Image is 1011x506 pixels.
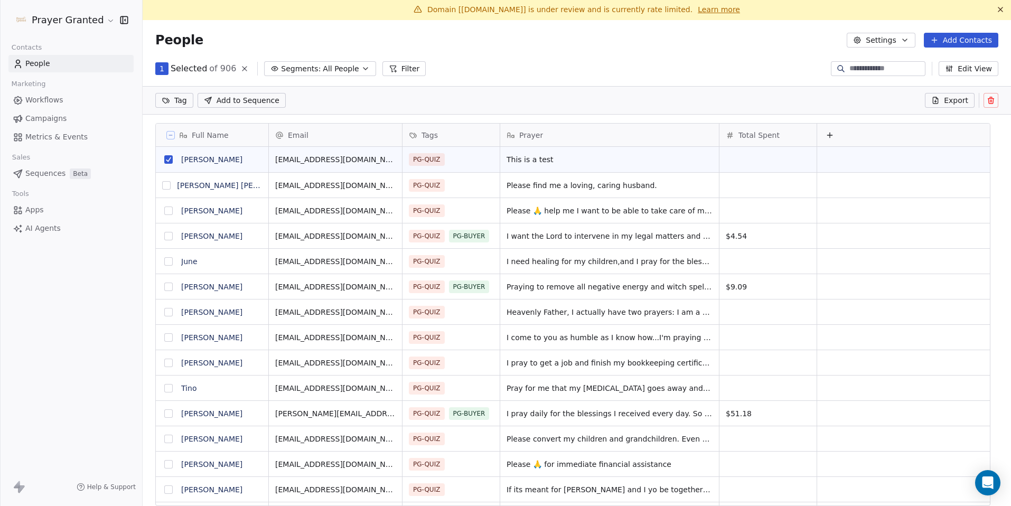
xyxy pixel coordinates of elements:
button: Edit View [939,61,998,76]
span: I need healing for my children,and I pray for the blessings in finding work soon,blessings for th... [507,256,713,267]
span: PG-QUIZ [409,255,445,268]
span: I pray daily for the blessings I received every day. So Thankful for your love ❤️ and Mercy. Aski... [507,408,713,419]
a: Help & Support [77,483,136,491]
span: Tools [7,186,33,202]
span: PG-QUIZ [409,306,445,318]
a: [PERSON_NAME] [181,409,242,418]
button: 1 [155,62,168,75]
a: Apps [8,201,134,219]
span: [EMAIL_ADDRESS][DOMAIN_NAME] [275,205,396,216]
span: [EMAIL_ADDRESS][DOMAIN_NAME] [275,383,396,393]
span: of 906 [209,62,236,75]
span: [EMAIL_ADDRESS][DOMAIN_NAME] [275,484,396,495]
a: [PERSON_NAME] [181,333,242,342]
span: [EMAIL_ADDRESS][DOMAIN_NAME] [275,231,396,241]
span: Please 🙏 for immediate financial assistance [507,459,713,470]
a: [PERSON_NAME] [PERSON_NAME] [177,181,302,190]
span: PG-QUIZ [409,280,445,293]
span: PG-BUYER [449,407,490,420]
a: Tino [181,384,196,392]
span: Sales [7,149,35,165]
span: AI Agents [25,223,61,234]
div: Prayer [500,124,719,146]
a: Workflows [8,91,134,109]
span: Segments: [281,63,321,74]
a: Metrics & Events [8,128,134,146]
span: Praying to remove all negative energy and witch spell spirits out of my life Praying for money fi... [507,282,713,292]
span: PG-QUIZ [409,331,445,344]
span: [EMAIL_ADDRESS][DOMAIN_NAME] [275,180,396,191]
button: Prayer Granted [13,11,113,29]
span: PG-QUIZ [409,458,445,471]
span: People [155,32,203,48]
a: [PERSON_NAME] [181,308,242,316]
span: PG-QUIZ [409,179,445,192]
span: Heavenly Father, I actually have two prayers: I am a bit embarrassed on the first one but here we... [507,307,713,317]
span: Marketing [7,76,50,92]
span: People [25,58,50,69]
span: $4.54 [726,231,810,241]
div: Total Spent [719,124,817,146]
span: I want the Lord to intervene in my legal matters and cancel court case and protect me from impris... [507,231,713,241]
a: [PERSON_NAME] [181,485,242,494]
span: [EMAIL_ADDRESS][DOMAIN_NAME] [275,154,396,165]
a: [PERSON_NAME] [181,207,242,215]
a: [PERSON_NAME] [181,435,242,443]
span: Prayer Granted [32,13,104,27]
span: PG-QUIZ [409,382,445,395]
span: Please 🙏 help me I want to be able to take care of my whole family [MEDICAL_DATA] 🙏 [507,205,713,216]
span: Add to Sequence [217,95,279,106]
span: All People [323,63,359,74]
a: SequencesBeta [8,165,134,182]
span: PG-QUIZ [409,230,445,242]
span: [EMAIL_ADDRESS][DOMAIN_NAME] [275,434,396,444]
span: PG-QUIZ [409,153,445,166]
span: Total Spent [738,130,780,140]
span: This is a test [507,154,713,165]
span: [EMAIL_ADDRESS][DOMAIN_NAME] [275,307,396,317]
span: Apps [25,204,44,215]
span: 1 [160,63,164,74]
a: [PERSON_NAME] [181,232,242,240]
span: Domain [[DOMAIN_NAME]] is under review and is currently rate limited. [427,5,692,14]
img: FB-Logo.png [15,14,27,26]
span: PG-QUIZ [409,204,445,217]
span: Contacts [7,40,46,55]
span: Workflows [25,95,63,106]
span: Pray for me that my [MEDICAL_DATA] goes away and bless me with a fanical blessing so can pay my m... [507,383,713,393]
span: If its meant for [PERSON_NAME] and I yo be together let him come home now. Thank you my Lord and ... [507,484,713,495]
a: AI Agents [8,220,134,237]
span: PG-BUYER [449,230,490,242]
span: Please convert my children and grandchildren. Even my husband to know you love you and be with yo... [507,434,713,444]
span: I come to you as humble as I know how...I'm praying for a financial break through.Bless my financ... [507,332,713,343]
span: Tags [422,130,438,140]
span: PG-QUIZ [409,357,445,369]
a: Campaigns [8,110,134,127]
span: [EMAIL_ADDRESS][DOMAIN_NAME] [275,256,396,267]
span: Sequences [25,168,65,179]
div: Full Name [156,124,268,146]
span: $51.18 [726,408,810,419]
span: [EMAIL_ADDRESS][DOMAIN_NAME] [275,459,396,470]
div: Email [269,124,402,146]
span: Full Name [192,130,229,140]
span: Beta [70,168,91,179]
span: $9.09 [726,282,810,292]
button: Add to Sequence [198,93,286,108]
span: Campaigns [25,113,67,124]
button: Add Contacts [924,33,998,48]
a: [PERSON_NAME] [181,460,242,468]
span: PG-QUIZ [409,433,445,445]
span: Metrics & Events [25,132,88,143]
a: Learn more [698,4,740,15]
a: [PERSON_NAME] [181,283,242,291]
div: Tags [402,124,500,146]
span: Selected [171,62,207,75]
span: I pray to get a job and finish my bookkeeping certification. I pray that my son gets a good job a... [507,358,713,368]
span: [EMAIL_ADDRESS][DOMAIN_NAME] [275,332,396,343]
button: Export [925,93,975,108]
button: Settings [847,33,915,48]
span: Email [288,130,308,140]
span: Tag [174,95,187,106]
button: Filter [382,61,426,76]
